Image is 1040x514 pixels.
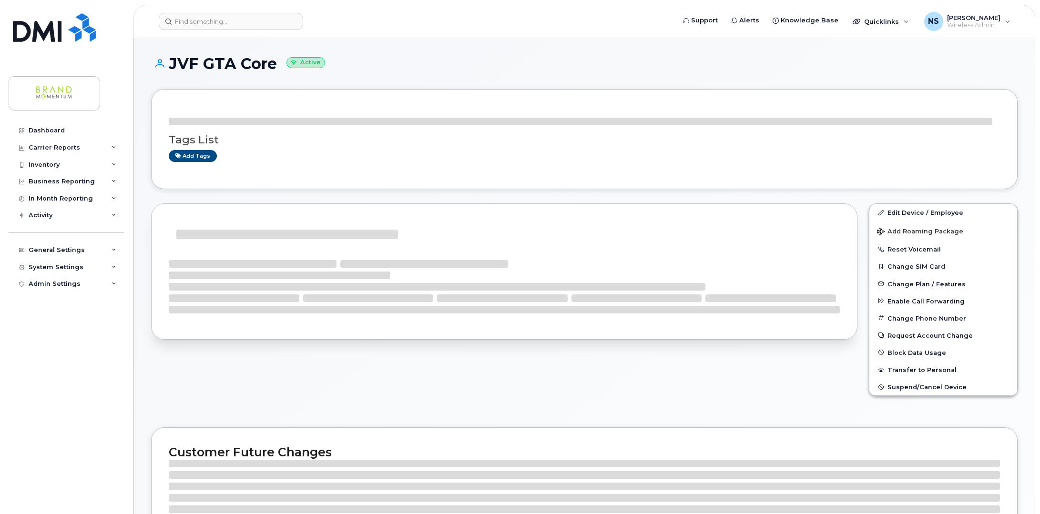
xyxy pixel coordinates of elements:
button: Add Roaming Package [869,221,1017,241]
h1: JVF GTA Core [151,55,1018,72]
h2: Customer Future Changes [169,445,1000,459]
span: Enable Call Forwarding [887,297,965,304]
small: Active [286,57,325,68]
a: Edit Device / Employee [869,204,1017,221]
button: Change Phone Number [869,310,1017,327]
span: Change Plan / Features [887,280,966,287]
span: Suspend/Cancel Device [887,383,967,391]
button: Request Account Change [869,327,1017,344]
button: Transfer to Personal [869,361,1017,378]
button: Change SIM Card [869,258,1017,275]
a: Add tags [169,150,217,162]
h3: Tags List [169,134,1000,146]
button: Block Data Usage [869,344,1017,361]
span: Add Roaming Package [877,228,963,237]
button: Change Plan / Features [869,275,1017,292]
button: Reset Voicemail [869,241,1017,258]
button: Suspend/Cancel Device [869,378,1017,395]
button: Enable Call Forwarding [869,292,1017,310]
